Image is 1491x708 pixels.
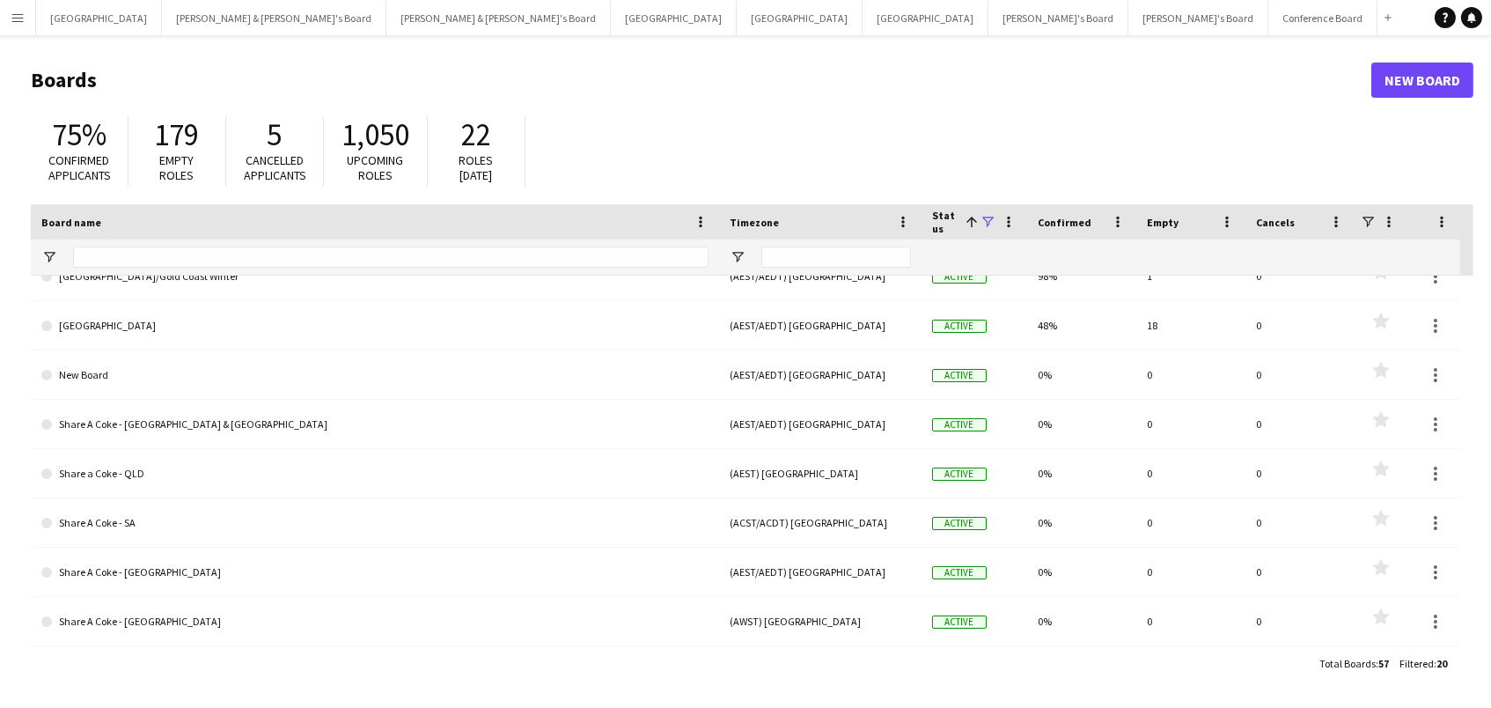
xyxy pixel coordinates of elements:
div: 0% [1027,597,1136,645]
div: 98% [1027,252,1136,300]
div: (AEST/AEDT) [GEOGRAPHIC_DATA] [719,350,922,399]
a: [GEOGRAPHIC_DATA]/Gold Coast Winter [41,252,709,301]
div: (AEST) [GEOGRAPHIC_DATA] [719,449,922,498]
a: [GEOGRAPHIC_DATA] [41,301,709,350]
div: 18 [1136,301,1245,350]
span: Cancels [1256,216,1295,229]
span: Empty roles [160,152,195,183]
div: 0 [1245,597,1355,645]
div: 0 [1136,449,1245,498]
div: (AEST/AEDT) [GEOGRAPHIC_DATA] [719,252,922,300]
div: 0 [1245,350,1355,399]
span: Board name [41,216,101,229]
span: Active [932,468,987,481]
div: 48% [1027,301,1136,350]
span: Empty [1147,216,1179,229]
div: (AWST) [GEOGRAPHIC_DATA] [719,597,922,645]
button: Open Filter Menu [730,249,745,265]
span: 179 [155,115,200,154]
span: Active [932,270,987,284]
span: Active [932,418,987,431]
span: Roles [DATE] [459,152,494,183]
a: Share A Coke - [GEOGRAPHIC_DATA] & [GEOGRAPHIC_DATA] [41,400,709,449]
div: 0 [1245,449,1355,498]
div: 0 [1245,498,1355,547]
div: 0 [1136,597,1245,645]
div: (AEST/AEDT) [GEOGRAPHIC_DATA] [719,400,922,448]
div: 0% [1027,449,1136,498]
button: [PERSON_NAME]'s Board [1128,1,1268,35]
div: : [1319,646,1389,681]
div: 0% [1027,498,1136,547]
a: Share A Coke - SA [41,498,709,548]
div: 0% [1027,350,1136,399]
div: 0 [1136,548,1245,596]
div: 0 [1245,252,1355,300]
button: [GEOGRAPHIC_DATA] [737,1,863,35]
div: 0 [1136,350,1245,399]
div: (AEST/AEDT) [GEOGRAPHIC_DATA] [719,301,922,350]
div: (AEST/AEDT) [GEOGRAPHIC_DATA] [719,548,922,596]
h1: Boards [31,67,1371,93]
button: [GEOGRAPHIC_DATA] [611,1,737,35]
span: Status [932,209,958,235]
span: Confirmed [1038,216,1091,229]
span: Active [932,517,987,530]
div: 0 [1136,498,1245,547]
span: Active [932,566,987,579]
button: Conference Board [1268,1,1377,35]
span: 75% [52,115,106,154]
button: [GEOGRAPHIC_DATA] [863,1,988,35]
span: 5 [268,115,283,154]
span: Active [932,320,987,333]
span: Total Boards [1319,657,1376,670]
button: [PERSON_NAME]'s Board [988,1,1128,35]
span: Filtered [1399,657,1434,670]
div: : [1399,646,1447,681]
span: Active [932,369,987,382]
a: New Board [1371,63,1473,98]
span: Active [932,616,987,629]
input: Board name Filter Input [73,247,709,268]
span: 22 [461,115,491,154]
a: New Board [41,350,709,400]
button: [PERSON_NAME] & [PERSON_NAME]'s Board [386,1,611,35]
div: 0% [1027,400,1136,448]
span: Cancelled applicants [244,152,306,183]
button: [GEOGRAPHIC_DATA] [36,1,162,35]
span: 20 [1436,657,1447,670]
span: 1,050 [342,115,409,154]
a: Share A Coke - [GEOGRAPHIC_DATA] [41,597,709,646]
button: [PERSON_NAME] & [PERSON_NAME]'s Board [162,1,386,35]
span: Upcoming roles [348,152,404,183]
a: Share a Coke - QLD [41,449,709,498]
span: 57 [1378,657,1389,670]
div: 0 [1245,548,1355,596]
span: Confirmed applicants [48,152,111,183]
div: 1 [1136,252,1245,300]
div: 0% [1027,548,1136,596]
span: Timezone [730,216,779,229]
div: 0 [1245,400,1355,448]
a: Share A Coke - [GEOGRAPHIC_DATA] [41,548,709,597]
input: Timezone Filter Input [761,247,911,268]
div: 0 [1245,301,1355,350]
div: 0 [1136,400,1245,448]
div: (ACST/ACDT) [GEOGRAPHIC_DATA] [719,498,922,547]
button: Open Filter Menu [41,249,57,265]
